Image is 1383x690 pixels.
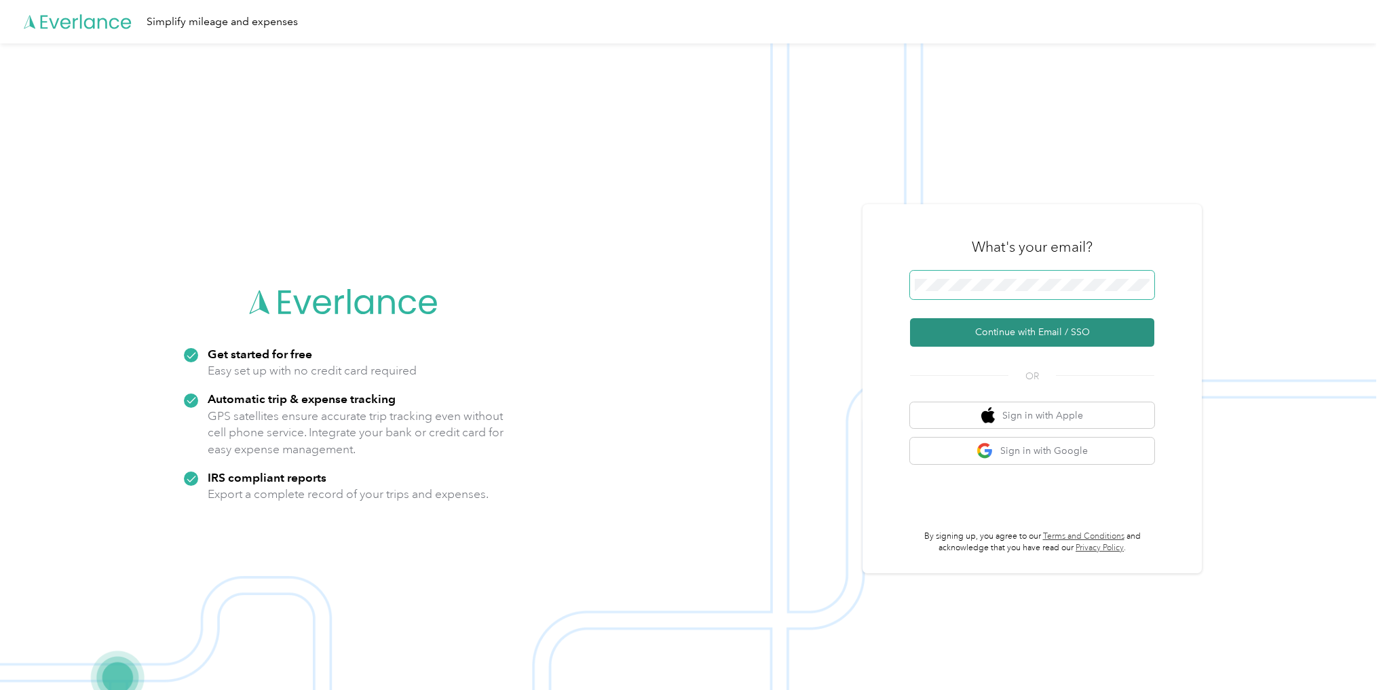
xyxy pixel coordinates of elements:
[972,237,1093,256] h3: What's your email?
[910,402,1154,429] button: apple logoSign in with Apple
[1076,543,1124,553] a: Privacy Policy
[981,407,995,424] img: apple logo
[1043,531,1124,541] a: Terms and Conditions
[208,470,326,484] strong: IRS compliant reports
[910,531,1154,554] p: By signing up, you agree to our and acknowledge that you have read our .
[910,438,1154,464] button: google logoSign in with Google
[208,486,489,503] p: Export a complete record of your trips and expenses.
[208,347,312,361] strong: Get started for free
[208,391,396,406] strong: Automatic trip & expense tracking
[147,14,298,31] div: Simplify mileage and expenses
[208,408,504,458] p: GPS satellites ensure accurate trip tracking even without cell phone service. Integrate your bank...
[977,442,993,459] img: google logo
[910,318,1154,347] button: Continue with Email / SSO
[1008,369,1056,383] span: OR
[208,362,417,379] p: Easy set up with no credit card required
